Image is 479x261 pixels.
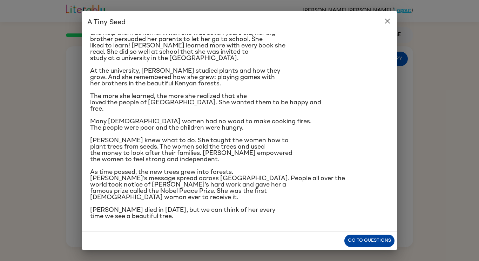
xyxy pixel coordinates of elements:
span: [PERSON_NAME] was a clever child, and she couldn’t wait to go to school, but her mother and fathe... [90,17,285,61]
h2: A Tiny Seed [82,11,397,34]
button: close [380,14,394,28]
span: The more she learned, the more she realized that she loved the people of [GEOGRAPHIC_DATA]. She w... [90,93,321,112]
span: At the university, [PERSON_NAME] studied plants and how they grow. And she remembered how she gre... [90,68,280,87]
span: Many [DEMOGRAPHIC_DATA] women had no wood to make cooking fires. The people were poor and the chi... [90,118,311,131]
span: As time passed, the new trees grew into forests. [PERSON_NAME]’s message spread across [GEOGRAPHI... [90,169,345,201]
span: [PERSON_NAME] died in [DATE], but we can think of her every time we see a beautiful tree. [90,207,275,220]
span: [PERSON_NAME] knew what to do. She taught the women how to plant trees from seeds. The women sold... [90,137,292,163]
button: Go to questions [344,235,394,247]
